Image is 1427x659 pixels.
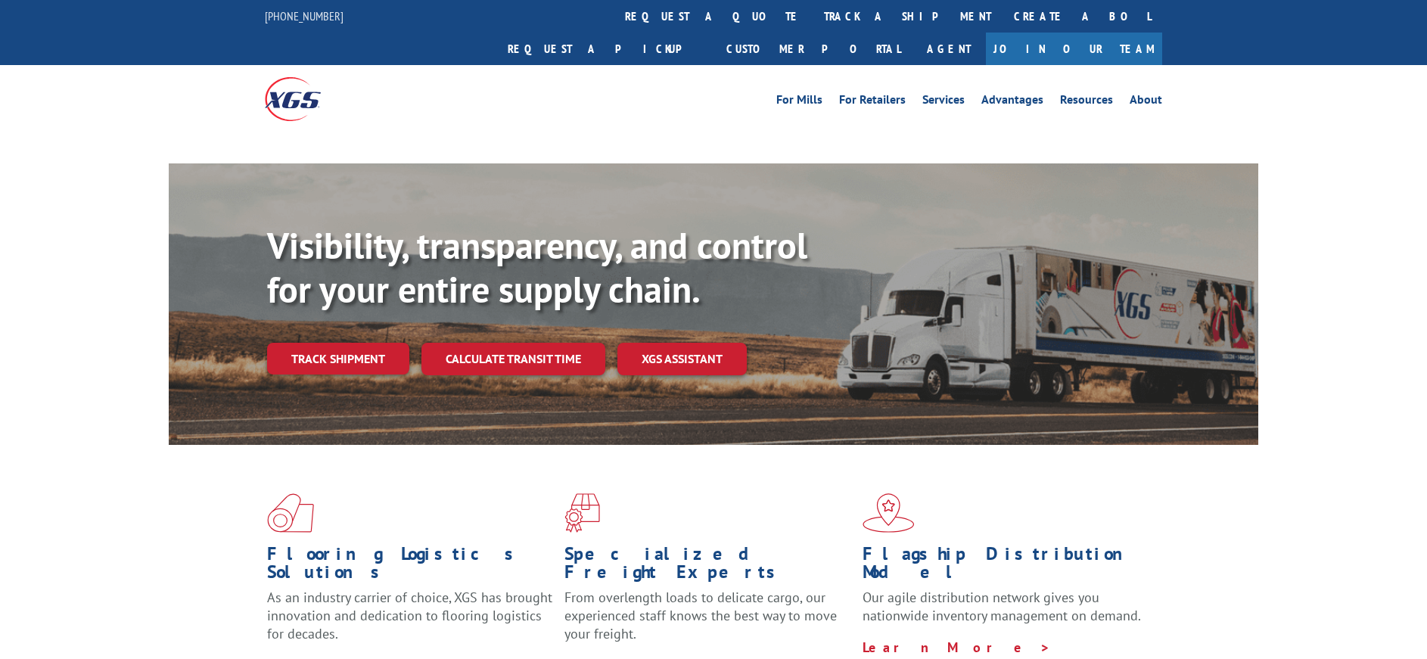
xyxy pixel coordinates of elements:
a: Join Our Team [986,33,1162,65]
img: xgs-icon-total-supply-chain-intelligence-red [267,493,314,533]
a: Calculate transit time [421,343,605,375]
img: xgs-icon-focused-on-flooring-red [564,493,600,533]
a: Learn More > [863,639,1051,656]
a: Customer Portal [715,33,912,65]
a: XGS ASSISTANT [617,343,747,375]
a: Resources [1060,94,1113,110]
a: Track shipment [267,343,409,375]
h1: Flagship Distribution Model [863,545,1149,589]
a: [PHONE_NUMBER] [265,8,344,23]
a: Advantages [981,94,1043,110]
h1: Flooring Logistics Solutions [267,545,553,589]
a: For Retailers [839,94,906,110]
a: Agent [912,33,986,65]
a: For Mills [776,94,822,110]
span: As an industry carrier of choice, XGS has brought innovation and dedication to flooring logistics... [267,589,552,642]
span: Our agile distribution network gives you nationwide inventory management on demand. [863,589,1141,624]
p: From overlength loads to delicate cargo, our experienced staff knows the best way to move your fr... [564,589,850,656]
b: Visibility, transparency, and control for your entire supply chain. [267,222,807,312]
a: Services [922,94,965,110]
a: Request a pickup [496,33,715,65]
a: About [1130,94,1162,110]
h1: Specialized Freight Experts [564,545,850,589]
img: xgs-icon-flagship-distribution-model-red [863,493,915,533]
